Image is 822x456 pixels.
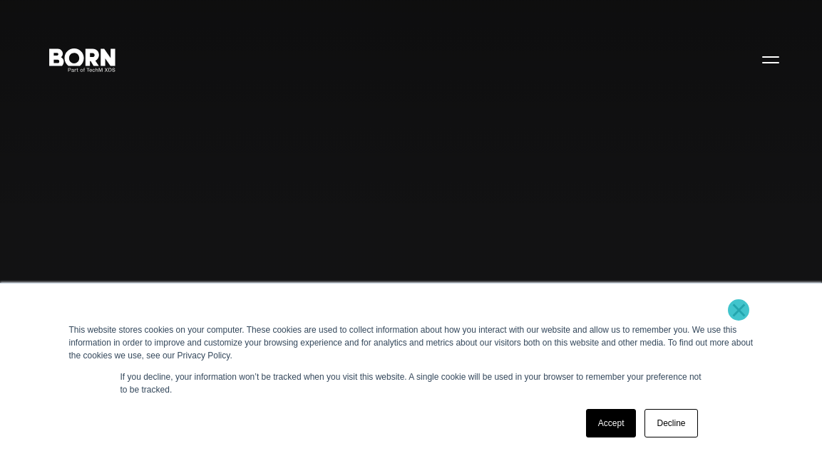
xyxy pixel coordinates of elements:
[69,323,754,362] div: This website stores cookies on your computer. These cookies are used to collect information about...
[644,409,697,437] a: Decline
[120,370,702,396] p: If you decline, your information won’t be tracked when you visit this website. A single cookie wi...
[754,44,788,74] button: Open
[731,304,748,316] a: ×
[586,409,637,437] a: Accept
